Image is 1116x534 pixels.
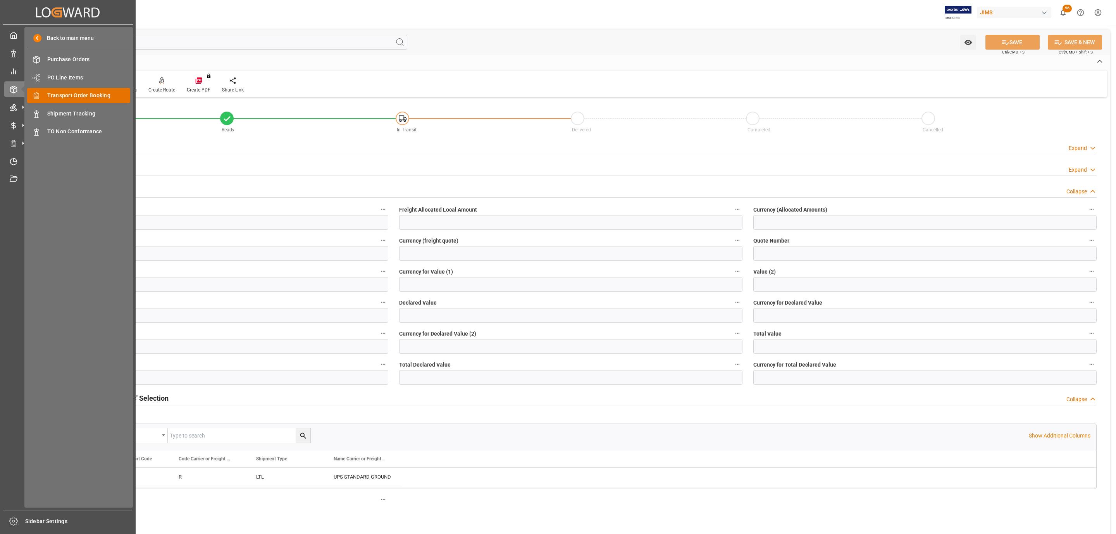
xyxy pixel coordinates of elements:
a: Timeslot Management V2 [4,153,131,169]
div: LTL [247,468,324,486]
div: R [169,468,247,486]
button: Value (2) [1087,266,1097,276]
span: Shipment Type [256,456,287,462]
span: PO Line Items [47,74,131,82]
span: Total Value [753,330,782,338]
span: Ctrl/CMD + Shift + S [1059,49,1093,55]
div: Collapse [1066,395,1087,403]
button: Quote Number [1087,235,1097,245]
span: Transport Order Booking [47,91,131,100]
a: Data Management [4,45,131,60]
span: Currency (Allocated Amounts) [753,206,827,214]
span: TO Non Conformance [47,127,131,136]
span: Purchase Orders [47,55,131,64]
button: Value (1) [378,266,388,276]
button: Auto Suggest Route [378,494,388,505]
div: Create Route [148,86,175,93]
img: Exertis%20JAM%20-%20Email%20Logo.jpg_1722504956.jpg [945,6,971,19]
span: Total Declared Value [399,361,451,369]
span: Currency for Value (1) [399,268,453,276]
div: Collapse [1066,188,1087,196]
button: Currency (freight quote) [732,235,742,245]
button: Freight Allocated Local Amount [732,204,742,214]
a: My Cockpit [4,28,131,43]
button: Freight Quote [378,235,388,245]
button: Currency for Total Declared Value [1087,359,1097,369]
div: Expand [1069,166,1087,174]
button: search button [296,428,310,443]
span: Ready [222,127,234,133]
button: Declared Value [732,297,742,307]
span: In-Transit [397,127,417,133]
span: Code Carrier or Freight Forwarder [179,456,231,462]
button: open menu [110,428,168,443]
button: Currency for Value (2) [378,297,388,307]
span: Cancelled [923,127,943,133]
a: Transport Order Booking [27,88,130,103]
button: Total Declared Value [732,359,742,369]
div: JIMS [977,7,1051,18]
span: Currency for Declared Value (2) [399,330,476,338]
span: Quote Number [753,237,789,245]
span: Sidebar Settings [25,517,133,525]
a: My Reports [4,64,131,79]
span: Shipment Tracking [47,110,131,118]
button: Currency for Total Value [378,359,388,369]
div: UPS STANDARD GROUND [324,468,402,486]
span: Delivered [572,127,591,133]
button: show 56 new notifications [1054,4,1072,21]
a: Document Management [4,172,131,187]
a: PO Line Items [27,70,130,85]
span: Back to main menu [41,34,94,42]
button: Total Value [1087,328,1097,338]
button: Currency (Allocated Amounts) [1087,204,1097,214]
div: Press SPACE to select this row. [92,468,402,486]
button: open menu [960,35,976,50]
span: Currency for Declared Value [753,299,822,307]
span: Currency (freight quote) [399,237,458,245]
span: Freight Allocated Local Amount [399,206,477,214]
button: Currency for Declared Value (2) [732,328,742,338]
input: Type to search [168,428,310,443]
div: Share Link [222,86,244,93]
button: SAVE & NEW [1048,35,1102,50]
div: Equals [114,430,159,439]
a: TO Non Conformance [27,124,130,139]
span: Currency for Total Declared Value [753,361,836,369]
span: Name Carrier or Freight Forwarder [334,456,386,462]
button: Currency for Declared Value [1087,297,1097,307]
button: Duty Allocated Local Amount [378,204,388,214]
button: Declared Value (2) [378,328,388,338]
span: Completed [747,127,770,133]
button: Currency for Value (1) [732,266,742,276]
button: SAVE [985,35,1040,50]
span: 56 [1063,5,1072,12]
div: Expand [1069,144,1087,152]
span: Ctrl/CMD + S [1002,49,1025,55]
input: Search Fields [36,35,407,50]
p: Show Additional Columns [1029,432,1090,440]
a: Purchase Orders [27,52,130,67]
button: Help Center [1072,4,1089,21]
span: Value (2) [753,268,776,276]
span: Declared Value [399,299,437,307]
button: JIMS [977,5,1054,20]
a: Shipment Tracking [27,106,130,121]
